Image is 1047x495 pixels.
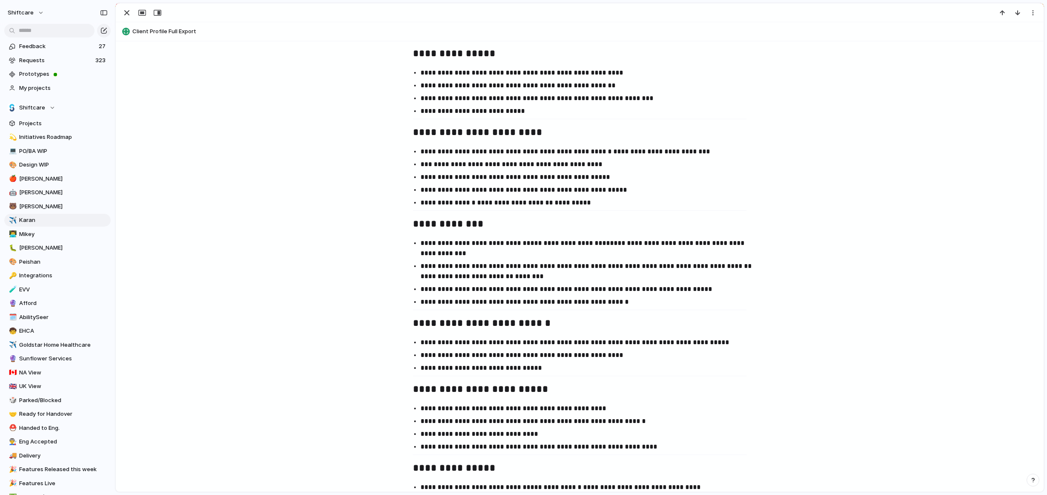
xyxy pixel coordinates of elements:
[8,258,16,266] button: 🎨
[132,27,1040,36] span: Client Profile Full Export
[4,101,111,114] button: Shiftcare
[4,214,111,227] a: ✈️Karan
[19,70,108,78] span: Prototypes
[8,424,16,432] button: ⛑️
[4,366,111,379] a: 🇨🇦NA View
[9,451,15,460] div: 🚚
[8,230,16,239] button: 👨‍💻
[9,216,15,225] div: ✈️
[19,175,108,183] span: [PERSON_NAME]
[19,188,108,197] span: [PERSON_NAME]
[19,133,108,141] span: Initiatives Roadmap
[4,256,111,268] a: 🎨Peishan
[8,479,16,488] button: 🎉
[9,465,15,475] div: 🎉
[19,84,108,92] span: My projects
[19,341,108,349] span: Goldstar Home Healthcare
[4,269,111,282] a: 🔑Integrations
[9,201,15,211] div: 🐻
[8,410,16,418] button: 🤝
[9,423,15,433] div: ⛑️
[19,465,108,474] span: Features Released this week
[9,285,15,294] div: 🧪
[4,394,111,407] a: 🎲Parked/Blocked
[4,40,111,53] a: Feedback27
[9,229,15,239] div: 👨‍💻
[8,382,16,391] button: 🇬🇧
[4,311,111,324] a: 🗓️AbilitySeer
[8,341,16,349] button: ✈️
[19,119,108,128] span: Projects
[4,117,111,130] a: Projects
[4,283,111,296] a: 🧪EVV
[4,68,111,81] a: Prototypes
[9,312,15,322] div: 🗓️
[4,131,111,144] a: 💫Initiatives Roadmap
[4,380,111,393] a: 🇬🇧UK View
[8,396,16,405] button: 🎲
[19,216,108,224] span: Karan
[8,175,16,183] button: 🍎
[4,352,111,365] div: 🔮Sunflower Services
[8,452,16,460] button: 🚚
[4,477,111,490] div: 🎉Features Live
[4,173,111,185] a: 🍎[PERSON_NAME]
[9,382,15,391] div: 🇬🇧
[9,326,15,336] div: 🧒
[4,228,111,241] a: 👨‍💻Mikey
[4,339,111,351] a: ✈️Goldstar Home Healthcare
[4,325,111,337] a: 🧒EHCA
[19,202,108,211] span: [PERSON_NAME]
[19,479,108,488] span: Features Live
[8,216,16,224] button: ✈️
[4,54,111,67] a: Requests323
[8,271,16,280] button: 🔑
[9,437,15,447] div: 👨‍🏭
[8,9,34,17] span: shiftcare
[19,382,108,391] span: UK View
[8,285,16,294] button: 🧪
[9,174,15,184] div: 🍎
[4,200,111,213] a: 🐻[PERSON_NAME]
[19,104,45,112] span: Shiftcare
[8,313,16,322] button: 🗓️
[19,299,108,308] span: Afford
[8,437,16,446] button: 👨‍🏭
[8,354,16,363] button: 🔮
[19,230,108,239] span: Mikey
[4,186,111,199] a: 🤖[PERSON_NAME]
[19,313,108,322] span: AbilitySeer
[9,188,15,198] div: 🤖
[4,242,111,254] div: 🐛[PERSON_NAME]
[4,435,111,448] a: 👨‍🏭Eng Accepted
[9,299,15,308] div: 🔮
[19,271,108,280] span: Integrations
[8,202,16,211] button: 🐻
[19,437,108,446] span: Eng Accepted
[95,56,107,65] span: 323
[9,146,15,156] div: 💻
[8,147,16,155] button: 💻
[19,368,108,377] span: NA View
[4,408,111,420] div: 🤝Ready for Handover
[9,271,15,281] div: 🔑
[19,327,108,335] span: EHCA
[4,297,111,310] a: 🔮Afford
[4,463,111,476] a: 🎉Features Released this week
[8,244,16,252] button: 🐛
[8,133,16,141] button: 💫
[9,409,15,419] div: 🤝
